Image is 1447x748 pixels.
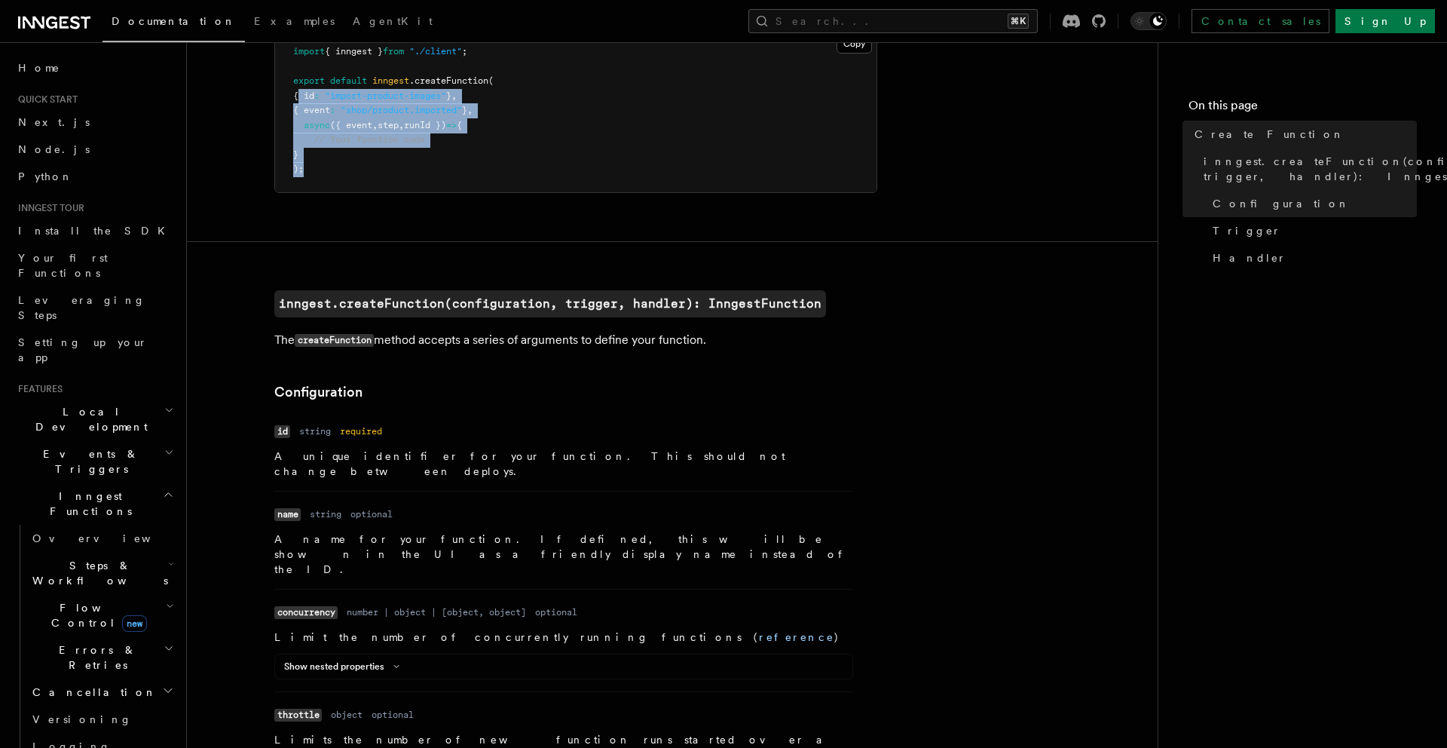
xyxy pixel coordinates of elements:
span: Errors & Retries [26,642,164,673]
span: "./client" [409,46,462,57]
button: Events & Triggers [12,440,177,483]
span: Your first Functions [18,252,108,279]
code: createFunction [295,334,374,347]
span: Versioning [32,713,132,725]
span: Steps & Workflows [26,558,168,588]
button: Toggle dark mode [1130,12,1167,30]
span: ; [462,46,467,57]
button: Cancellation [26,679,177,706]
span: , [451,90,457,101]
a: Contact sales [1192,9,1329,33]
span: runId }) [404,120,446,130]
a: Trigger [1207,217,1417,244]
p: The method accepts a series of arguments to define your function. [274,330,877,351]
a: Handler [1207,244,1417,271]
dd: string [310,508,341,520]
span: } [293,149,298,160]
span: { [457,120,462,130]
p: Limit the number of concurrently running functions ( ) [274,630,853,645]
dd: optional [372,709,414,721]
a: inngest.createFunction(configuration, trigger, handler): InngestFunction [1198,148,1417,190]
dd: required [340,425,382,437]
span: ({ event [330,120,372,130]
span: async [304,120,330,130]
span: from [383,46,404,57]
span: Documentation [112,15,236,27]
span: AgentKit [353,15,433,27]
span: Cancellation [26,685,157,700]
span: Leveraging Steps [18,294,145,321]
span: { inngest } [325,46,383,57]
dd: optional [535,606,577,618]
button: Search...⌘K [748,9,1038,33]
a: Setting up your app [12,329,177,371]
a: reference [759,631,834,643]
span: Examples [254,15,335,27]
span: ); [293,164,304,174]
span: Local Development [12,404,164,434]
a: Node.js [12,136,177,163]
button: Copy [837,34,872,54]
a: Examples [245,5,344,41]
span: Trigger [1213,223,1281,238]
h4: On this page [1188,97,1417,121]
span: new [122,615,147,632]
span: .createFunction [409,75,488,86]
span: Home [18,60,60,75]
span: Flow Control [26,600,166,630]
kbd: ⌘K [1008,14,1029,29]
span: Install the SDK [18,225,174,237]
button: Inngest Functions [12,483,177,525]
span: Features [12,383,63,395]
a: Create Function [1188,121,1417,148]
span: Next.js [18,116,90,128]
a: AgentKit [344,5,442,41]
button: Flow Controlnew [26,594,177,636]
button: Errors & Retries [26,636,177,679]
span: "import-product-images" [325,90,446,101]
a: Versioning [26,706,177,733]
a: Configuration [1207,190,1417,217]
span: Inngest Functions [12,489,163,519]
span: { event [293,105,330,115]
span: Configuration [1213,196,1350,211]
span: Create Function [1195,127,1345,142]
span: ( [488,75,494,86]
span: , [372,120,378,130]
a: Install the SDK [12,217,177,244]
a: Overview [26,525,177,552]
a: Configuration [274,382,363,403]
span: inngest [372,75,409,86]
span: export [293,75,325,86]
span: Quick start [12,93,78,106]
span: Handler [1213,250,1286,265]
span: import [293,46,325,57]
a: Next.js [12,109,177,136]
button: Steps & Workflows [26,552,177,594]
p: A name for your function. If defined, this will be shown in the UI as a friendly display name ins... [274,532,853,577]
a: Sign Up [1335,9,1435,33]
code: concurrency [274,606,338,619]
span: : [330,105,335,115]
button: Local Development [12,398,177,440]
code: throttle [274,709,322,722]
dd: number | object | [object, object] [347,606,526,618]
span: Python [18,170,73,182]
span: Events & Triggers [12,446,164,477]
span: Node.js [18,143,90,155]
span: default [330,75,367,86]
span: : [314,90,320,101]
span: Setting up your app [18,336,148,363]
span: , [467,105,473,115]
span: step [378,120,399,130]
a: Leveraging Steps [12,287,177,329]
span: { id [293,90,314,101]
span: , [399,120,404,130]
dd: string [299,425,331,437]
span: Overview [32,532,188,544]
a: inngest.createFunction(configuration, trigger, handler): InngestFunction [274,290,826,317]
a: Python [12,163,177,190]
code: id [274,425,290,438]
p: A unique identifier for your function. This should not change between deploys. [274,449,853,479]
